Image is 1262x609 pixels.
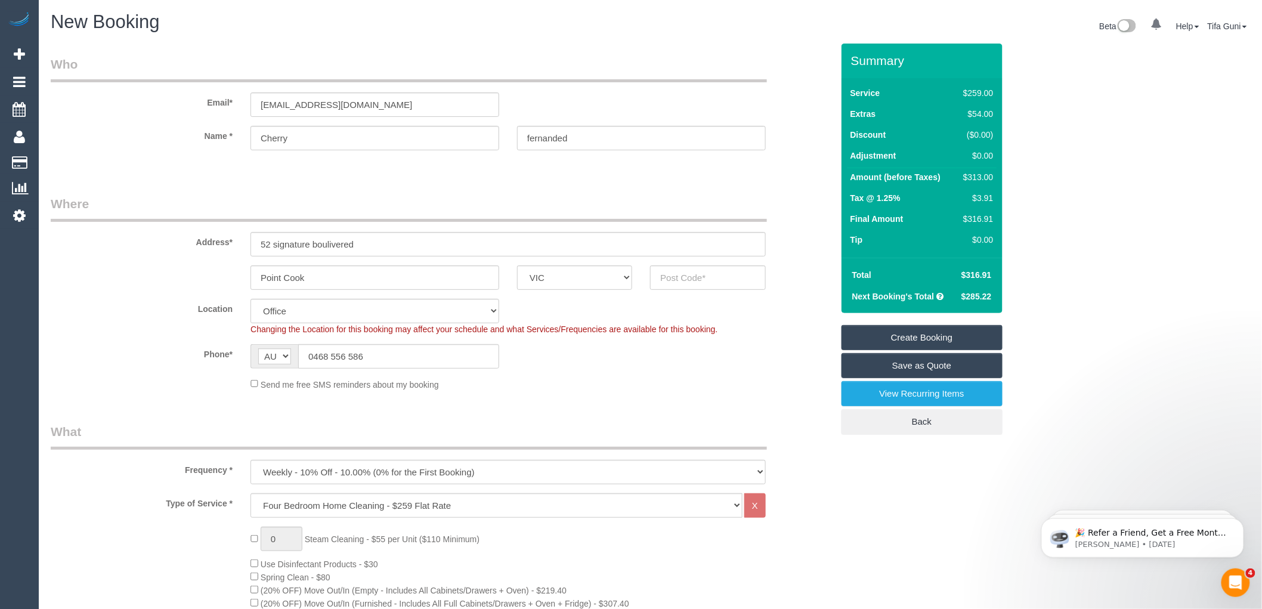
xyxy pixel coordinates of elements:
[850,108,876,120] label: Extras
[250,126,499,150] input: First Name*
[1208,21,1247,31] a: Tifa Guni
[650,265,765,290] input: Post Code*
[51,195,767,222] legend: Where
[851,54,997,67] h3: Summary
[42,232,242,248] label: Address*
[852,270,871,280] strong: Total
[1099,21,1136,31] a: Beta
[850,192,901,204] label: Tax @ 1.25%
[261,599,629,608] span: (20% OFF) Move Out/In (Furnished - Includes All Full Cabinets/Drawers + Oven + Fridge) - $307.40
[958,234,993,246] div: $0.00
[958,171,993,183] div: $313.00
[250,92,499,117] input: Email*
[1023,493,1262,577] iframe: Intercom notifications message
[958,150,993,162] div: $0.00
[250,324,717,334] span: Changing the Location for this booking may affect your schedule and what Services/Frequencies are...
[1246,568,1255,578] span: 4
[1221,568,1250,597] iframe: Intercom live chat
[958,129,993,141] div: ($0.00)
[42,92,242,109] label: Email*
[42,344,242,360] label: Phone*
[850,129,886,141] label: Discount
[517,126,766,150] input: Last Name*
[1116,19,1136,35] img: New interface
[261,573,330,582] span: Spring Clean - $80
[51,11,160,32] span: New Booking
[850,150,896,162] label: Adjustment
[958,192,993,204] div: $3.91
[250,265,499,290] input: Suburb*
[842,325,1003,350] a: Create Booking
[850,87,880,99] label: Service
[261,379,439,389] span: Send me free SMS reminders about my booking
[852,292,935,301] strong: Next Booking's Total
[261,586,567,595] span: (20% OFF) Move Out/In (Empty - Includes All Cabinets/Drawers + Oven) - $219.40
[51,55,767,82] legend: Who
[961,270,992,280] span: $316.91
[7,12,31,29] img: Automaid Logo
[842,381,1003,406] a: View Recurring Items
[42,126,242,142] label: Name *
[850,171,941,183] label: Amount (before Taxes)
[51,423,767,450] legend: What
[1176,21,1199,31] a: Help
[850,213,904,225] label: Final Amount
[958,213,993,225] div: $316.91
[42,493,242,509] label: Type of Service *
[42,460,242,476] label: Frequency *
[42,299,242,315] label: Location
[958,87,993,99] div: $259.00
[842,409,1003,434] a: Back
[305,534,480,544] span: Steam Cleaning - $55 per Unit ($110 Minimum)
[298,344,499,369] input: Phone*
[261,559,378,569] span: Use Disinfectant Products - $30
[842,353,1003,378] a: Save as Quote
[958,108,993,120] div: $54.00
[961,292,992,301] span: $285.22
[850,234,863,246] label: Tip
